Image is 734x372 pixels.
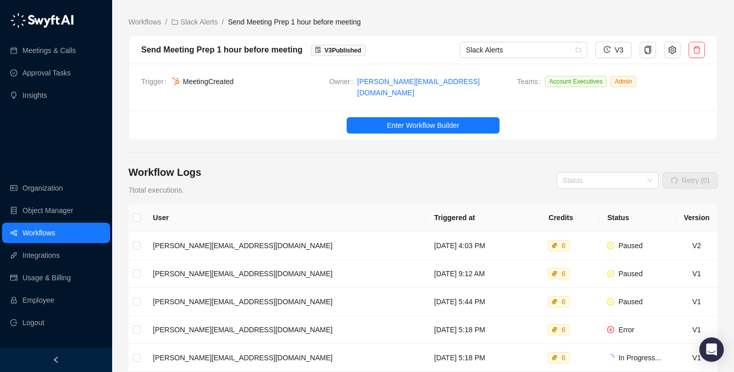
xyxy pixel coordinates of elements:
[129,117,717,134] a: Enter Workflow Builder
[693,46,701,54] span: delete
[595,42,632,58] button: V3
[560,353,568,363] div: 6
[22,63,71,83] a: Approval Tasks
[128,165,201,179] h4: Workflow Logs
[315,47,321,53] span: file-done
[675,288,718,316] td: V1
[145,232,426,260] td: [PERSON_NAME][EMAIL_ADDRESS][DOMAIN_NAME]
[22,245,60,265] a: Integrations
[663,172,718,189] button: Retry (0)
[347,117,500,134] button: Enter Workflow Builder
[618,242,642,250] span: Paused
[145,316,426,344] td: [PERSON_NAME][EMAIL_ADDRESS][DOMAIN_NAME]
[141,76,171,87] span: Trigger
[618,354,661,362] span: In Progress...
[222,16,224,28] li: /
[466,42,581,58] span: Slack Alerts
[145,288,426,316] td: [PERSON_NAME][EMAIL_ADDRESS][DOMAIN_NAME]
[145,204,426,232] th: User
[522,204,599,232] th: Credits
[618,326,634,334] span: Error
[126,16,163,28] a: Workflows
[22,40,76,61] a: Meetings & Calls
[169,16,220,28] a: folder Slack Alerts
[560,325,568,335] div: 6
[145,260,426,288] td: [PERSON_NAME][EMAIL_ADDRESS][DOMAIN_NAME]
[22,290,54,310] a: Employee
[675,260,718,288] td: V1
[171,18,178,25] span: folder
[699,337,724,362] div: Open Intercom Messenger
[22,85,47,105] a: Insights
[675,204,718,232] th: Version
[22,223,55,243] a: Workflows
[22,268,71,288] a: Usage & Billing
[22,178,63,198] a: Organization
[128,186,184,194] span: 7 total executions.
[228,18,361,26] span: Send Meeting Prep 1 hour before meeting
[329,76,357,98] span: Owner
[607,354,614,361] span: loading
[675,316,718,344] td: V1
[426,232,523,260] td: [DATE] 4:03 PM
[615,44,623,56] span: V3
[607,242,614,249] span: pause-circle
[644,46,652,54] span: copy
[517,76,545,91] span: Teams
[560,297,568,307] div: 6
[145,344,426,372] td: [PERSON_NAME][EMAIL_ADDRESS][DOMAIN_NAME]
[599,204,675,232] th: Status
[618,270,642,278] span: Paused
[607,326,614,333] span: close-circle
[426,316,523,344] td: [DATE] 5:18 PM
[545,76,607,87] span: Account Executives
[611,76,636,87] span: Admin
[607,298,614,305] span: pause-circle
[22,200,73,221] a: Object Manager
[426,344,523,372] td: [DATE] 5:18 PM
[607,270,614,277] span: pause-circle
[675,344,718,372] td: V1
[53,356,60,363] span: left
[426,260,523,288] td: [DATE] 9:12 AM
[675,232,718,260] td: V2
[560,269,568,279] div: 6
[183,77,234,86] span: Meeting Created
[604,46,611,53] span: history
[22,312,44,333] span: Logout
[387,120,459,131] span: Enter Workflow Builder
[618,298,642,306] span: Paused
[426,288,523,316] td: [DATE] 5:44 PM
[10,13,74,28] img: logo-05li4sbe.png
[141,43,303,56] div: Send Meeting Prep 1 hour before meeting
[165,16,167,28] li: /
[10,319,17,326] span: logout
[357,76,509,98] a: [PERSON_NAME][EMAIL_ADDRESS][DOMAIN_NAME]
[560,241,568,251] div: 6
[325,47,361,54] span: V 3 Published
[426,204,523,232] th: Triggered at
[668,46,676,54] span: setting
